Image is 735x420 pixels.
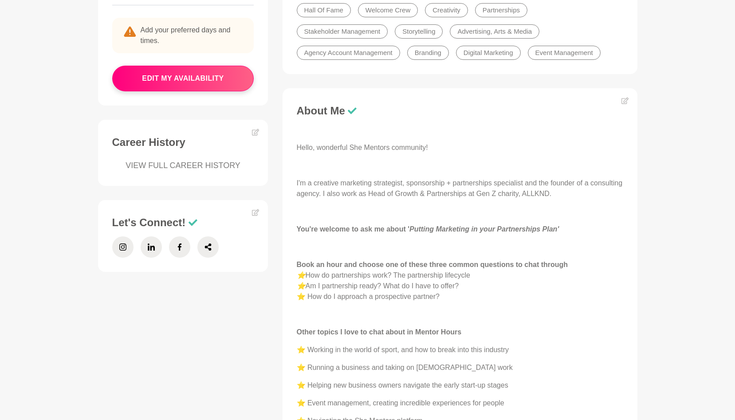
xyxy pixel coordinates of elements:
em: Putting Marketing in your Partnerships Plan' [409,225,559,233]
a: Share [197,236,219,258]
strong: Other topics I love to chat about in Mentor Hours [297,328,462,336]
a: LinkedIn [141,236,162,258]
button: edit my availability [112,66,254,91]
p: Hello, wonderful She Mentors community! [297,142,623,153]
em: ⭐️ [297,271,306,279]
a: VIEW FULL CAREER HISTORY [112,160,254,172]
p: How do partnerships work? The partnership lifecycle Am I partnership ready? What do I have to off... [297,259,623,302]
a: Instagram [112,236,134,258]
strong: Book an hour and choose one of these three common questions to chat through [297,261,568,268]
p: ⭐️ Working in the world of sport, and how to break into this industry [297,345,623,355]
h3: About Me [297,104,623,118]
p: Add your preferred days and times. [112,18,254,53]
p: ⭐️ Event management, creating incredible experiences for people [297,398,623,408]
p: I'm a creative marketing strategist, sponsorship + partnerships specialist and the founder of a c... [297,178,623,199]
h3: Career History [112,136,254,149]
em: ⭐️ [297,282,306,290]
p: ⭐️ Helping new business owners navigate the early start-up stages [297,380,623,391]
strong: You're welcome to ask me about ' [297,225,559,233]
p: ⭐️ Running a business and taking on [DEMOGRAPHIC_DATA] work [297,362,623,373]
a: Facebook [169,236,190,258]
h3: Let's Connect! [112,216,254,229]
